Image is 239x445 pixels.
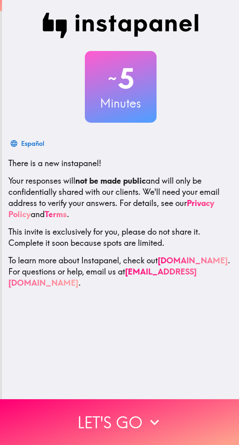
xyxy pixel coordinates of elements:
[21,138,44,149] div: Español
[85,62,157,95] h2: 5
[8,198,214,219] a: Privacy Policy
[8,255,233,288] p: To learn more about Instapanel, check out . For questions or help, email us at .
[45,209,67,219] a: Terms
[75,176,146,186] b: not be made public
[8,226,233,249] p: This invite is exclusively for you, please do not share it. Complete it soon because spots are li...
[8,175,233,220] p: Your responses will and will only be confidentially shared with our clients. We'll need your emai...
[8,158,101,168] span: There is a new instapanel!
[8,267,197,288] a: [EMAIL_ADDRESS][DOMAIN_NAME]
[158,255,228,265] a: [DOMAIN_NAME]
[85,95,157,112] h3: Minutes
[43,13,199,38] img: Instapanel
[8,135,47,151] button: Español
[107,67,118,90] span: ~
